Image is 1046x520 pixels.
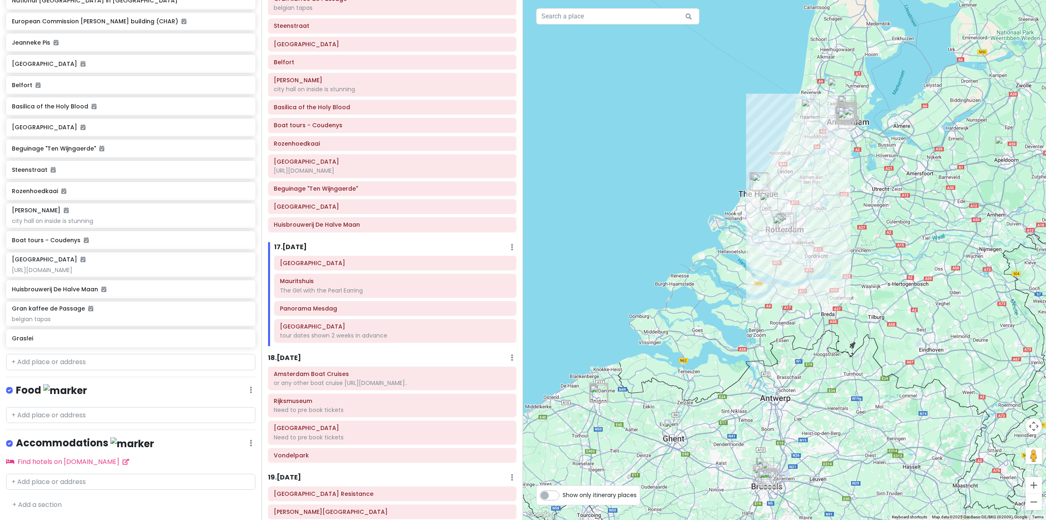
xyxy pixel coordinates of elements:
div: [URL][DOMAIN_NAME] [12,266,249,274]
h4: Food [16,384,87,397]
i: Added to itinerary [99,146,104,151]
i: Added to itinerary [80,61,85,67]
div: The Papeneiland Café [838,101,856,119]
div: Need to pre book tickets [274,406,511,414]
div: Belgian Beer World Experience [758,468,776,486]
div: Frederic Blondeel Chocolate Factory & Shop [754,466,772,484]
div: Pierre Marcolini - Brussel Koninginnegalerij [758,468,776,486]
i: Added to itinerary [80,257,85,262]
img: marker [43,384,87,397]
button: Zoom in [1026,477,1042,493]
div: tour dates shown 2 weeks in advance [280,332,511,339]
h6: Mauritshuis [280,277,511,285]
h6: Rijksmuseum [274,397,511,405]
h6: 17 . [DATE] [274,243,307,252]
div: Market Hall [778,212,796,230]
h6: Minnewater Park [274,203,511,210]
h6: Huisbrouwerij De Halve Maan [274,221,511,228]
h6: Beguinage "Ten Wijngaerde" [274,185,511,192]
button: Keyboard shortcuts [892,514,927,520]
div: Vondelpark [835,106,853,124]
h6: Beguinage "Ten Wijngaerde" [12,145,249,152]
a: Click to see this area on Google Maps [525,509,552,520]
h6: [PERSON_NAME] [12,207,69,214]
button: Zoom out [1026,494,1042,510]
h6: De Burg [274,77,511,84]
div: Royal Palace of Brussels [759,470,777,488]
h6: [GEOGRAPHIC_DATA] [12,256,85,263]
div: Atomium [756,457,774,475]
h6: Boat tours - Coudenys [12,236,249,244]
h6: Royal Delft [280,259,511,267]
div: Huisbrouwerij De Halve Maan [590,385,608,403]
div: Graslei [664,419,682,437]
h6: Verzetsmuseum Amsterdam - Museum of WWII Resistance [274,490,511,497]
a: + Add a section [12,500,62,509]
h6: Rozenhoedkaai [12,187,249,195]
h6: Peace Palace [280,323,511,330]
h6: Amsterdam Boat Cruises [274,370,511,378]
i: Added to itinerary [36,82,40,88]
img: marker [110,437,154,450]
div: European Commission Charlemagne building (CHAR) [762,469,780,487]
div: Begijnhof [838,104,856,122]
div: Luna [837,101,855,119]
h6: Graslei [12,335,249,342]
div: Boat tours - Coudenys [590,383,608,401]
button: Map camera controls [1026,418,1042,434]
h6: European Commission [PERSON_NAME] building (CHAR) [12,18,249,25]
div: Minnewater Park [590,385,608,403]
div: Rijksmuseum [837,106,855,124]
h6: [GEOGRAPHIC_DATA] [12,60,249,68]
span: Show only itinerary places [563,491,637,500]
h6: 18 . [DATE] [268,354,301,362]
div: Beguinage "Ten Wijngaerde" [590,385,608,403]
h6: Willet-Holthuysen Museum [274,508,511,515]
div: The Pantry [837,105,855,123]
div: city hall on inside is stunning [12,217,249,225]
div: Paleis Het Loo [995,136,1013,154]
div: Café Georgette [758,468,776,486]
h6: Basilica of the Holy Blood [274,104,511,111]
div: Secret Garden [838,104,856,122]
h6: Steenstraat [274,22,511,29]
div: Jordaan [836,102,854,120]
h6: Gran kaffee de Passage [12,305,93,312]
div: De Burg [590,383,608,401]
span: Map data ©2025 GeoBasis-DE/BKG (©2009), Google [932,515,1027,519]
div: Houseboat Museum [837,103,855,121]
h6: Belfort [274,59,511,66]
div: Train World [762,461,780,479]
button: Drag Pegman onto the map to open Street View [1026,448,1042,464]
div: Verzetsmuseum Amsterdam - Museum of WWII Resistance [841,104,859,122]
h6: Market Square [274,41,511,48]
h6: Groeninge Museum [274,158,511,165]
div: Peace Palace [749,172,767,190]
h4: Accommodations [16,437,154,450]
input: + Add place or address [6,474,255,490]
div: The Concertgebouw [836,106,854,124]
h6: Panorama Mesdag [280,305,511,312]
div: Royal Palace Amsterdam [838,102,856,120]
div: The Upside Down Amsterdam [838,110,856,128]
div: Mauritshuis [752,173,770,191]
div: Parlamentarium [761,470,779,488]
div: Haarlem [802,99,820,117]
div: Steenstraat [590,383,608,401]
div: Willet-Holthuysen Museum [839,104,857,122]
div: National Basilica of the Sacred Heart in Koekelberg [753,464,771,482]
a: Terms [1032,515,1044,519]
div: Museum Van Loon [838,105,856,123]
div: Amsterdam Boat Cruises [838,96,856,114]
div: Need to pre book tickets [274,434,511,441]
div: Witte de Withstraat [776,214,794,232]
div: belgian tapas [274,4,511,11]
h6: Rozenhoedkaai [274,140,511,147]
h6: Huisbrouwerij De Halve Maan [12,286,249,293]
div: Delfshaven [773,216,791,234]
div: Zaanse Schans [828,78,846,96]
h6: Vondelpark [274,452,511,459]
input: + Add place or address [6,407,255,423]
div: Anne Frank House [837,102,855,120]
div: Belfort [590,383,608,401]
